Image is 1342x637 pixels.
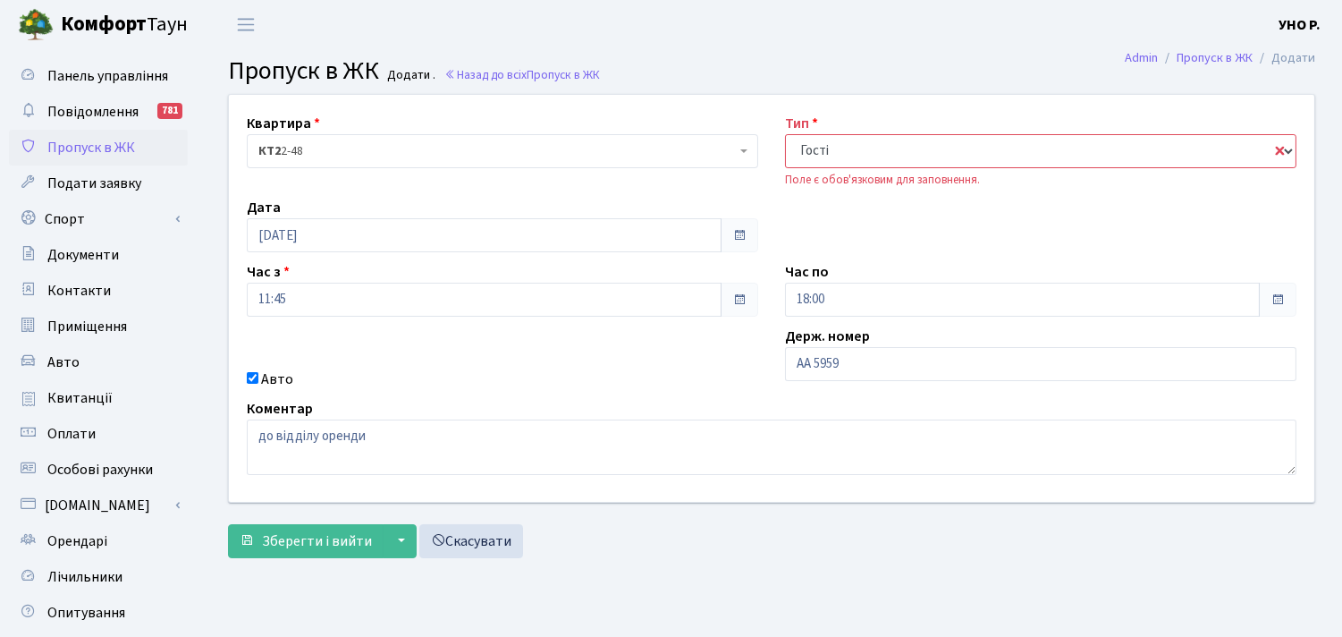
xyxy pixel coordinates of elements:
a: Опитування [9,595,188,631]
a: Лічильники [9,559,188,595]
span: Оплати [47,424,96,444]
div: 781 [157,103,182,119]
span: Авто [47,352,80,372]
input: AA0001AA [785,347,1296,381]
button: Зберегти і вийти [228,524,384,558]
a: Спорт [9,201,188,237]
small: Додати . [384,68,436,83]
a: Контакти [9,273,188,309]
span: Особові рахунки [47,460,153,480]
label: Квартира [247,113,320,134]
a: Панель управління [9,58,188,94]
span: Панель управління [47,66,168,86]
div: Поле є обов'язковим для заповнення. [785,172,1296,189]
a: Повідомлення781 [9,94,188,130]
a: Admin [1125,48,1158,67]
img: logo.png [18,7,54,43]
label: Держ. номер [785,326,870,347]
label: Коментар [247,398,313,420]
li: Додати [1253,48,1315,68]
span: Пропуск в ЖК [527,66,600,83]
span: <b>КТ2</b>&nbsp;&nbsp;&nbsp;2-48 [258,142,736,160]
span: Квитанції [47,388,113,408]
nav: breadcrumb [1098,39,1342,77]
span: Документи [47,245,119,265]
span: Контакти [47,281,111,301]
span: Таун [61,10,188,40]
a: [DOMAIN_NAME] [9,488,188,523]
span: Пропуск в ЖК [47,138,135,157]
a: Пропуск в ЖК [1177,48,1253,67]
span: Приміщення [47,317,127,336]
span: Подати заявку [47,174,141,193]
label: Час по [785,261,829,283]
span: Орендарі [47,531,107,551]
a: Особові рахунки [9,452,188,488]
span: Опитування [47,603,125,623]
span: Зберегти і вийти [262,531,372,551]
a: Назад до всіхПропуск в ЖК [444,66,600,83]
span: Повідомлення [47,102,139,122]
textarea: до відділу оренди [247,420,1296,475]
label: Авто [261,369,293,390]
button: Переключити навігацію [224,10,268,39]
b: КТ2 [258,142,281,160]
a: Подати заявку [9,166,188,201]
span: <b>КТ2</b>&nbsp;&nbsp;&nbsp;2-48 [247,134,758,168]
a: УНО Р. [1279,14,1321,36]
label: Дата [247,197,281,218]
a: Скасувати [419,524,523,558]
a: Пропуск в ЖК [9,130,188,166]
a: Документи [9,237,188,273]
span: Лічильники [47,567,122,587]
b: УНО Р. [1279,15,1321,35]
a: Авто [9,344,188,380]
b: Комфорт [61,10,147,38]
span: Пропуск в ЖК [228,53,379,89]
a: Приміщення [9,309,188,344]
a: Орендарі [9,523,188,559]
label: Час з [247,261,290,283]
a: Оплати [9,416,188,452]
label: Тип [785,113,818,134]
a: Квитанції [9,380,188,416]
